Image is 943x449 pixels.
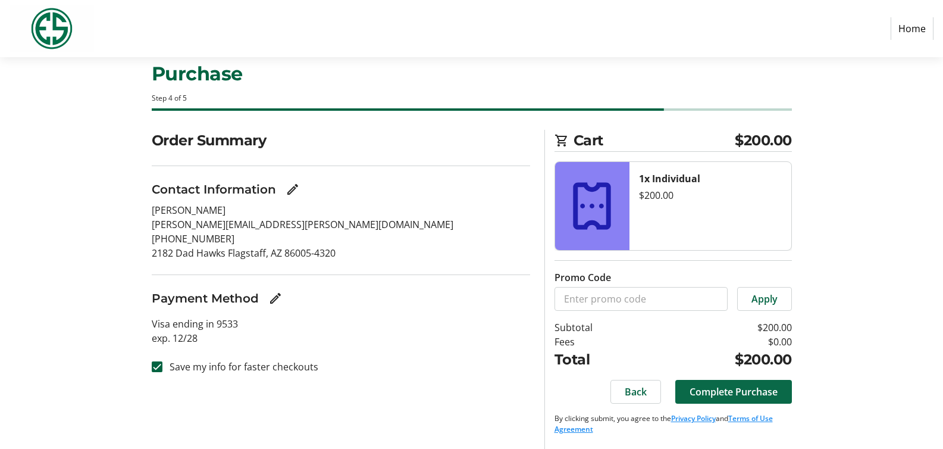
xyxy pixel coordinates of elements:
button: Edit Contact Information [281,177,305,201]
button: Edit Payment Method [264,286,287,310]
a: Privacy Policy [671,413,716,423]
a: Home [891,17,933,40]
span: Complete Purchase [690,385,778,399]
p: [PERSON_NAME] [152,203,530,217]
td: Total [554,349,650,370]
p: Visa ending in 9533 exp. 12/28 [152,317,530,345]
h2: Order Summary [152,130,530,151]
td: Subtotal [554,320,650,335]
td: $200.00 [650,320,792,335]
td: Fees [554,335,650,349]
p: By clicking submit, you agree to the and [554,413,792,435]
input: Enter promo code [554,287,728,311]
button: Back [610,380,661,404]
label: Save my info for faster checkouts [162,360,318,374]
button: Complete Purchase [675,380,792,404]
td: $200.00 [650,349,792,370]
h1: Purchase [152,60,792,88]
p: [PHONE_NUMBER] [152,232,530,246]
p: [PERSON_NAME][EMAIL_ADDRESS][PERSON_NAME][DOMAIN_NAME] [152,217,530,232]
img: Evans Scholars Foundation's Logo [10,5,94,52]
label: Promo Code [554,270,611,285]
div: Step 4 of 5 [152,93,792,104]
span: $200.00 [735,130,792,151]
span: Apply [751,292,778,306]
h3: Contact Information [152,180,276,198]
p: 2182 Dad Hawks Flagstaff, AZ 86005-4320 [152,246,530,260]
button: Apply [737,287,792,311]
td: $0.00 [650,335,792,349]
span: Back [625,385,647,399]
a: Terms of Use Agreement [554,413,773,434]
span: Cart [574,130,735,151]
h3: Payment Method [152,289,259,307]
div: $200.00 [639,188,782,202]
strong: 1x Individual [639,172,700,185]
